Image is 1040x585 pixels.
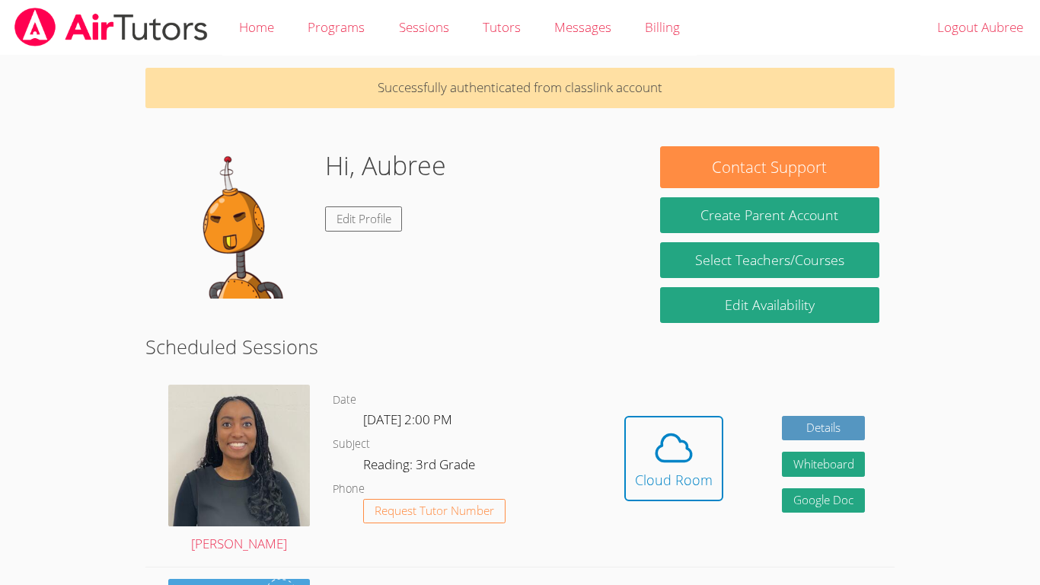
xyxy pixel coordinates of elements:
[161,146,313,299] img: default.png
[782,488,866,513] a: Google Doc
[325,206,403,232] a: Edit Profile
[660,197,879,233] button: Create Parent Account
[168,385,310,526] img: avatar.png
[363,454,478,480] dd: Reading: 3rd Grade
[635,469,713,491] div: Cloud Room
[145,332,895,361] h2: Scheduled Sessions
[333,480,365,499] dt: Phone
[363,411,452,428] span: [DATE] 2:00 PM
[168,385,310,555] a: [PERSON_NAME]
[624,416,723,501] button: Cloud Room
[375,505,494,516] span: Request Tutor Number
[782,452,866,477] button: Whiteboard
[363,499,506,524] button: Request Tutor Number
[333,391,356,410] dt: Date
[554,18,611,36] span: Messages
[325,146,446,185] h1: Hi, Aubree
[13,8,209,46] img: airtutors_banner-c4298cdbf04f3fff15de1276eac7730deb9818008684d7c2e4769d2f7ddbe033.png
[145,68,895,108] p: Successfully authenticated from classlink account
[660,146,879,188] button: Contact Support
[782,416,866,441] a: Details
[660,287,879,323] a: Edit Availability
[660,242,879,278] a: Select Teachers/Courses
[333,435,370,454] dt: Subject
